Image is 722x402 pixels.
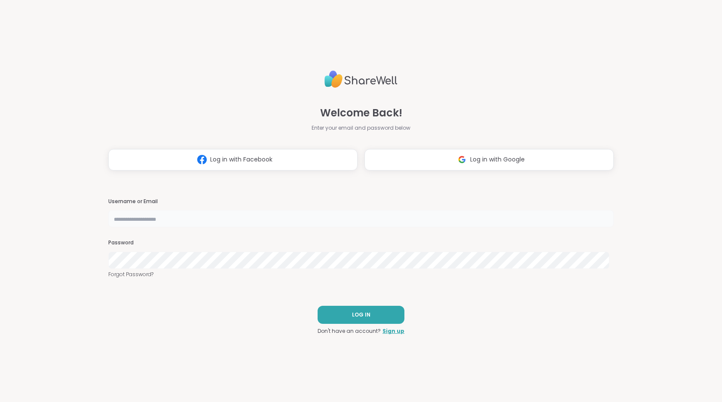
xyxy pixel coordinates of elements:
[454,152,470,167] img: ShareWell Logomark
[352,311,370,319] span: LOG IN
[312,124,410,132] span: Enter your email and password below
[108,271,614,278] a: Forgot Password?
[108,149,358,171] button: Log in with Facebook
[194,152,210,167] img: ShareWell Logomark
[210,155,272,164] span: Log in with Facebook
[108,239,614,247] h3: Password
[108,198,614,205] h3: Username or Email
[318,306,404,324] button: LOG IN
[382,327,404,335] a: Sign up
[364,149,614,171] button: Log in with Google
[320,105,402,121] span: Welcome Back!
[324,67,398,91] img: ShareWell Logo
[470,155,525,164] span: Log in with Google
[318,327,381,335] span: Don't have an account?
